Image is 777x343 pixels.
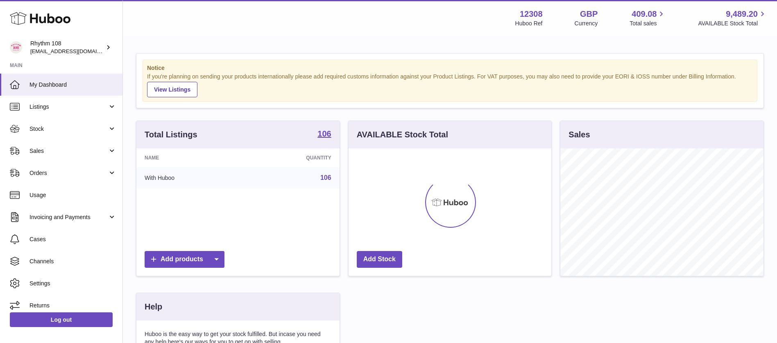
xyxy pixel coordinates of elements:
[29,213,108,221] span: Invoicing and Payments
[30,40,104,55] div: Rhythm 108
[630,9,666,27] a: 409.08 Total sales
[726,9,758,20] span: 9,489.20
[29,191,116,199] span: Usage
[147,73,753,97] div: If you're planning on sending your products internationally please add required customs informati...
[575,20,598,27] div: Currency
[357,129,448,140] h3: AVAILABLE Stock Total
[29,169,108,177] span: Orders
[29,302,116,309] span: Returns
[515,20,543,27] div: Huboo Ref
[29,125,108,133] span: Stock
[136,148,243,167] th: Name
[147,64,753,72] strong: Notice
[357,251,402,268] a: Add Stock
[630,20,666,27] span: Total sales
[145,129,197,140] h3: Total Listings
[317,130,331,138] strong: 106
[569,129,590,140] h3: Sales
[29,280,116,287] span: Settings
[136,167,243,188] td: With Huboo
[29,258,116,265] span: Channels
[147,82,197,97] a: View Listings
[632,9,657,20] span: 409.08
[29,235,116,243] span: Cases
[145,251,224,268] a: Add products
[10,41,22,54] img: orders@rhythm108.com
[30,48,120,54] span: [EMAIL_ADDRESS][DOMAIN_NAME]
[29,81,116,89] span: My Dashboard
[698,20,767,27] span: AVAILABLE Stock Total
[698,9,767,27] a: 9,489.20 AVAILABLE Stock Total
[10,312,113,327] a: Log out
[580,9,598,20] strong: GBP
[29,103,108,111] span: Listings
[29,147,108,155] span: Sales
[520,9,543,20] strong: 12308
[243,148,339,167] th: Quantity
[320,174,331,181] a: 106
[145,301,162,312] h3: Help
[317,130,331,139] a: 106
